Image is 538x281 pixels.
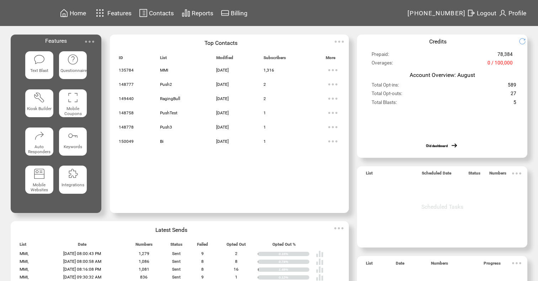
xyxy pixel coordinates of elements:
span: Latest Sends [155,227,187,233]
span: 1 [263,125,266,130]
span: Kiosk Builder [27,106,52,111]
img: coupons.svg [67,92,79,103]
span: Subscribers [263,55,286,63]
span: 836 [140,275,148,280]
span: Modified [216,55,233,63]
span: Sent [172,267,181,272]
span: 1,279 [139,251,149,256]
a: Logout [466,7,497,19]
span: 2 [263,96,266,101]
span: Questionnaire [60,68,87,73]
span: MMI, [20,251,28,256]
img: poll%20-%20white.svg [316,250,324,258]
img: exit.svg [467,9,475,17]
span: 8 [235,259,238,264]
span: Total Blasts: [372,100,397,108]
a: Contacts [138,7,175,19]
span: Account Overview: August [410,72,475,78]
a: Billing [220,7,249,19]
img: ellypsis.svg [332,35,346,49]
span: Opted Out % [272,242,296,250]
span: 1 [235,275,238,280]
span: Push2 [160,82,172,87]
span: 27 [511,91,516,99]
span: 78,384 [497,52,513,60]
span: Sent [172,259,181,264]
div: 0.74% [279,260,309,264]
a: Kiosk Builder [25,89,53,122]
span: MMI, [20,267,28,272]
span: Reports [192,10,213,17]
span: 1 [263,139,266,144]
span: Push3 [160,125,172,130]
span: Profile [508,10,526,17]
a: Reports [181,7,214,19]
span: 148777 [119,82,134,87]
span: 16 [234,267,239,272]
a: Text Blast [25,51,53,84]
span: 8 [201,267,204,272]
span: More [326,55,335,63]
span: Top Contacts [204,40,238,46]
span: List [366,261,373,269]
a: Questionnaire [59,51,87,84]
span: 1 [263,110,266,115]
span: Logout [477,10,496,17]
span: Prepaid: [372,52,389,60]
span: Billing [231,10,247,17]
img: ellypsis.svg [326,134,340,149]
span: Total Opt-outs: [372,91,402,99]
span: Status [170,242,182,250]
a: Home [59,7,87,19]
a: Keywords [59,128,87,160]
span: 1,316 [263,68,274,73]
span: 0 / 100,000 [488,60,513,69]
a: Auto Responders [25,128,53,160]
span: 150049 [119,139,134,144]
img: home.svg [60,9,68,17]
span: Text Blast [30,68,48,73]
span: 135784 [119,68,134,73]
div: 0.12% [279,275,309,280]
span: 1,086 [139,259,149,264]
span: Overages: [372,60,393,69]
span: [DATE] [216,110,229,115]
img: keywords.svg [67,130,79,141]
a: Mobile Websites [25,166,53,198]
img: ellypsis.svg [510,256,524,270]
a: Old dashboard [426,144,448,148]
span: Failed [197,242,208,250]
span: 149440 [119,96,134,101]
img: chart.svg [182,9,190,17]
img: integrations.svg [67,168,79,179]
span: Auto Responders [28,144,50,154]
img: profile.svg [499,9,507,17]
span: [DATE] [216,82,229,87]
img: ellypsis.svg [326,63,340,77]
span: Scheduled Tasks [421,203,463,210]
span: MMI, [20,259,28,264]
span: Numbers [489,171,506,179]
span: [DATE] [216,96,229,101]
span: Sent [172,275,181,280]
img: poll%20-%20white.svg [316,266,324,274]
div: 1.48% [279,267,309,272]
img: ellypsis.svg [326,120,340,134]
span: 2 [235,251,238,256]
span: ID [119,55,123,63]
span: PushTest [160,110,177,115]
span: 589 [508,82,516,91]
span: Numbers [135,242,153,250]
span: [DATE] [216,125,229,130]
span: List [20,242,26,250]
span: Features [45,37,67,44]
span: MMI, [20,275,28,280]
span: [DATE] [216,68,229,73]
a: Mobile Coupons [59,89,87,122]
span: Total Opt-ins: [372,82,399,91]
span: Numbers [431,261,448,269]
span: Integrations [62,182,84,187]
span: Keywords [64,144,82,149]
img: creidtcard.svg [221,9,229,17]
span: List [160,55,167,63]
